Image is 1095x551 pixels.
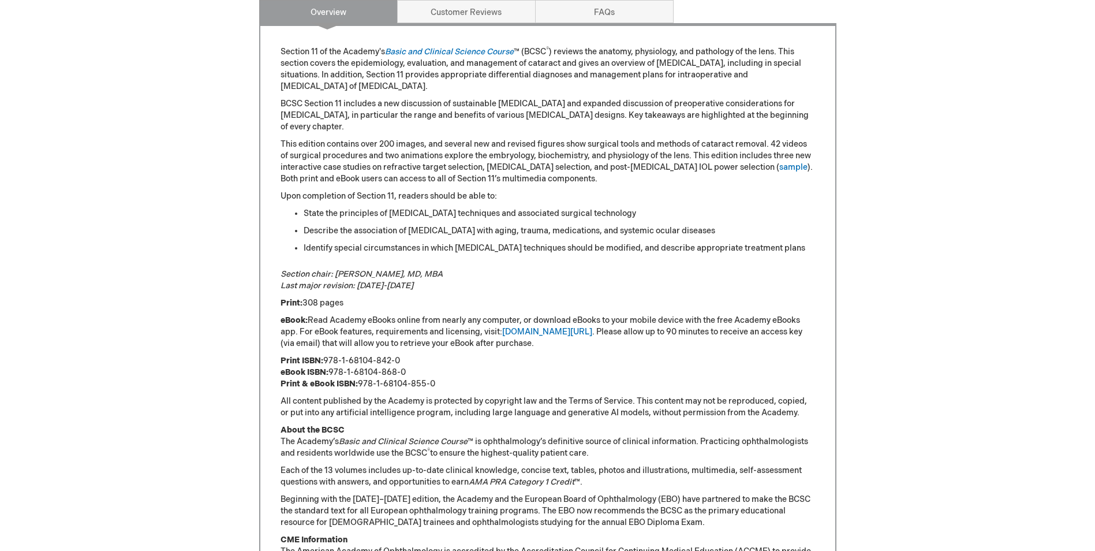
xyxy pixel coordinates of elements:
strong: Print & eBook ISBN: [281,379,358,389]
strong: eBook: [281,315,308,325]
p: Section 11 of the Academy's ™ (BCSC ) reviews the anatomy, physiology, and pathology of the lens.... [281,46,815,92]
p: Read Academy eBooks online from nearly any computer, or download eBooks to your mobile device wit... [281,315,815,349]
p: All content published by the Academy is protected by copyright law and the Terms of Service. This... [281,396,815,419]
strong: eBook ISBN: [281,367,328,377]
p: 978-1-68104-842-0 978-1-68104-868-0 978-1-68104-855-0 [281,355,815,390]
em: Basic and Clinical Science Course [339,437,468,446]
sup: ® [546,46,549,53]
strong: Print ISBN: [281,356,323,366]
li: Describe the association of [MEDICAL_DATA] with aging, trauma, medications, and systemic ocular d... [304,225,815,237]
p: The Academy’s ™ is ophthalmology’s definitive source of clinical information. Practicing ophthalm... [281,425,815,459]
strong: Print: [281,298,302,308]
p: Beginning with the [DATE]–[DATE] edition, the Academy and the European Board of Ophthalmology (EB... [281,494,815,528]
p: Upon completion of Section 11, readers should be able to: [281,191,815,202]
p: 308 pages [281,297,815,309]
sup: ® [427,448,430,455]
a: Basic and Clinical Science Course [385,47,514,57]
li: State the principles of [MEDICAL_DATA] techniques and associated surgical technology [304,208,815,219]
strong: CME Information [281,535,347,545]
em: AMA PRA Category 1 Credit [469,477,574,487]
p: Each of the 13 volumes includes up-to-date clinical knowledge, concise text, tables, photos and i... [281,465,815,488]
p: BCSC Section 11 includes a new discussion of sustainable [MEDICAL_DATA] and expanded discussion o... [281,98,815,133]
a: sample [779,162,808,172]
a: [DOMAIN_NAME][URL] [502,327,592,337]
em: Last major revision: [DATE]-[DATE] [281,281,413,291]
strong: About the BCSC [281,425,345,435]
em: Section chair: [PERSON_NAME], MD, MBA [281,269,443,279]
p: This edition contains over 200 images, and several new and revised figures show surgical tools an... [281,139,815,185]
li: Identify special circumstances in which [MEDICAL_DATA] techniques should be modified, and describ... [304,243,815,254]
